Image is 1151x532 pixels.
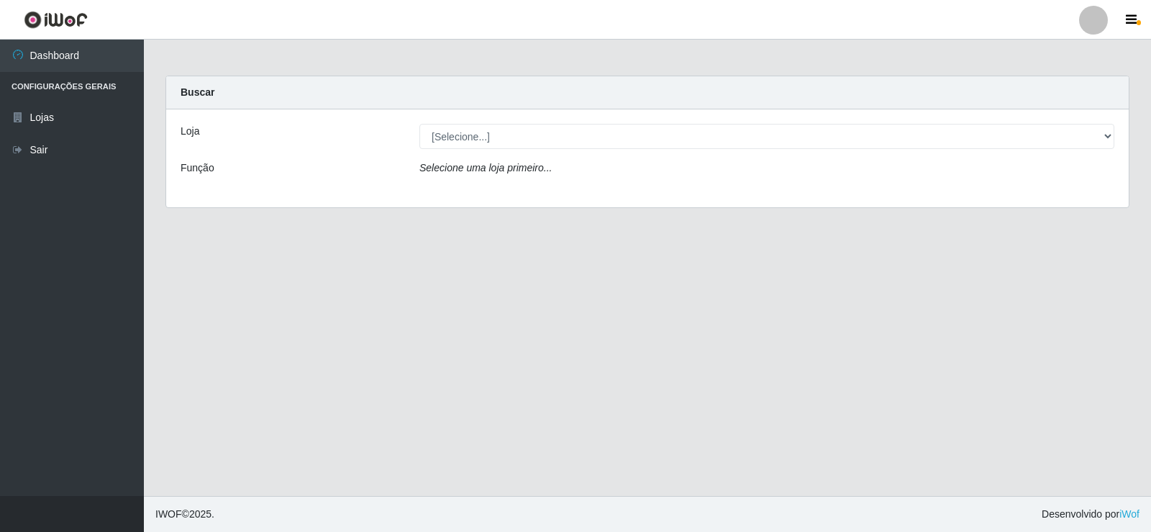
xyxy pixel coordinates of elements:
[24,11,88,29] img: CoreUI Logo
[419,162,552,173] i: Selecione uma loja primeiro...
[181,124,199,139] label: Loja
[181,86,214,98] strong: Buscar
[181,161,214,176] label: Função
[155,507,214,522] span: © 2025 .
[1042,507,1139,522] span: Desenvolvido por
[155,508,182,520] span: IWOF
[1119,508,1139,520] a: iWof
